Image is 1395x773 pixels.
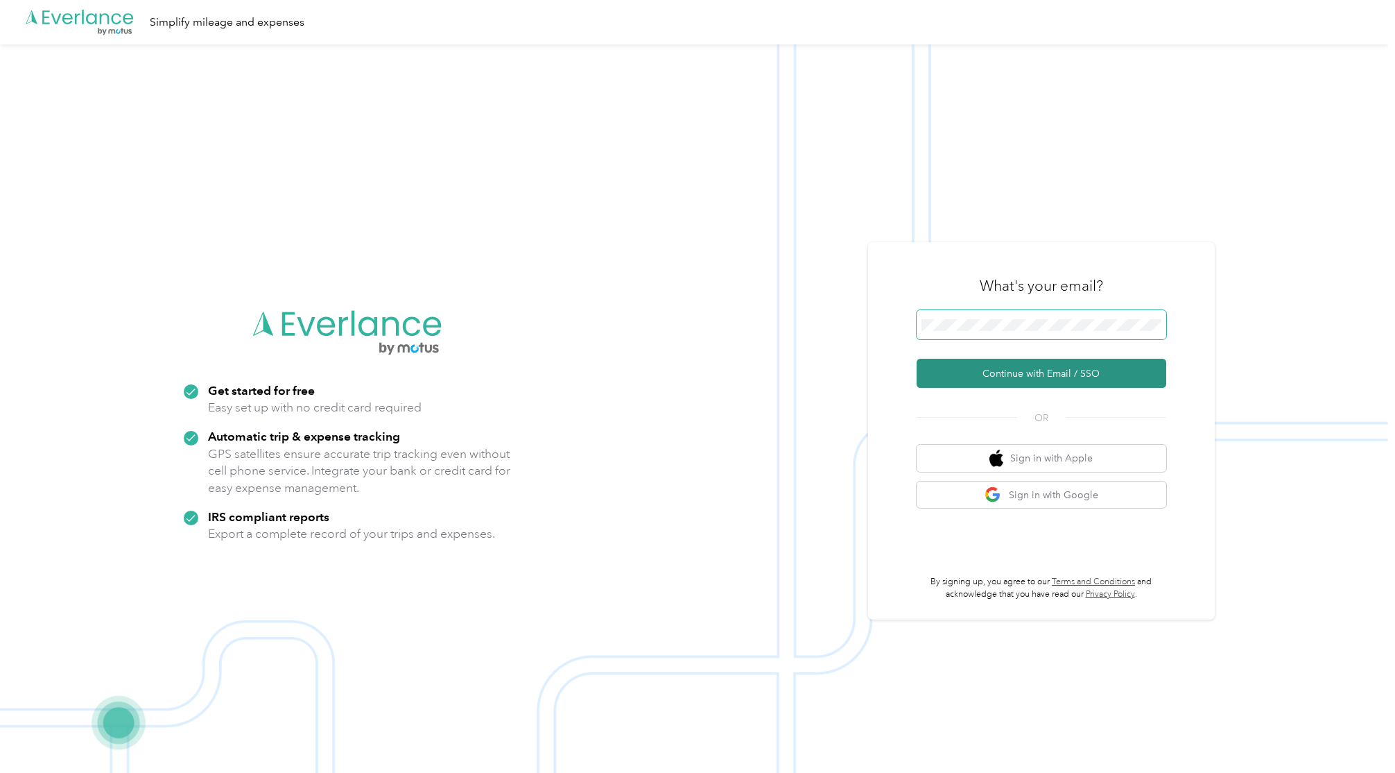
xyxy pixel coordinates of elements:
[208,509,329,524] strong: IRS compliant reports
[985,486,1002,504] img: google logo
[150,14,304,31] div: Simplify mileage and expenses
[917,359,1166,388] button: Continue with Email / SSO
[917,445,1166,472] button: apple logoSign in with Apple
[980,276,1103,296] h3: What's your email?
[208,525,495,543] p: Export a complete record of your trips and expenses.
[917,576,1166,600] p: By signing up, you agree to our and acknowledge that you have read our .
[1017,411,1066,425] span: OR
[208,429,400,443] strong: Automatic trip & expense tracking
[208,399,422,416] p: Easy set up with no credit card required
[208,383,315,398] strong: Get started for free
[989,450,1003,467] img: apple logo
[208,445,511,497] p: GPS satellites ensure accurate trip tracking even without cell phone service. Integrate your bank...
[1086,589,1135,600] a: Privacy Policy
[1052,577,1135,587] a: Terms and Conditions
[917,482,1166,509] button: google logoSign in with Google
